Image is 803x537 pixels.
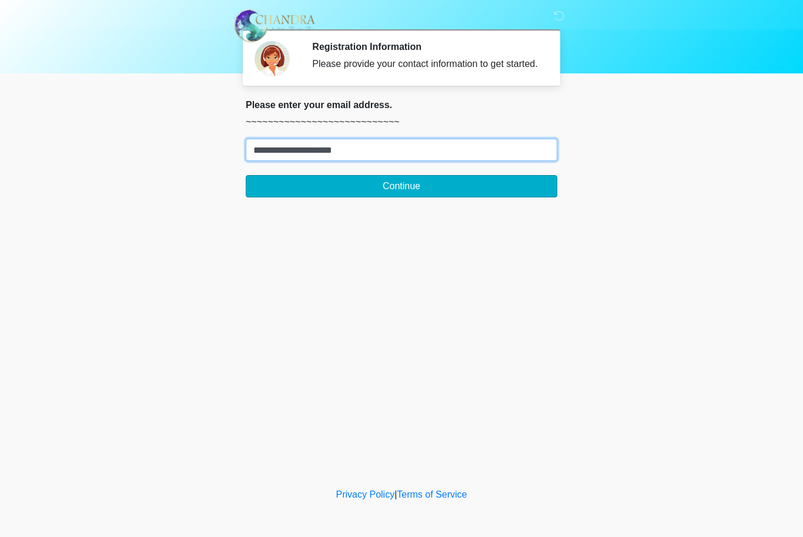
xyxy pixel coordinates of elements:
h2: Please enter your email address. [246,99,557,110]
img: Agent Avatar [255,41,290,76]
div: Please provide your contact information to get started. [312,57,540,71]
a: | [394,489,397,499]
a: Privacy Policy [336,489,395,499]
a: Terms of Service [397,489,467,499]
p: ~~~~~~~~~~~~~~~~~~~~~~~~~~~~ [246,115,557,129]
img: Chandra Aesthetic Beauty Bar Logo [234,9,315,43]
button: Continue [246,175,557,197]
